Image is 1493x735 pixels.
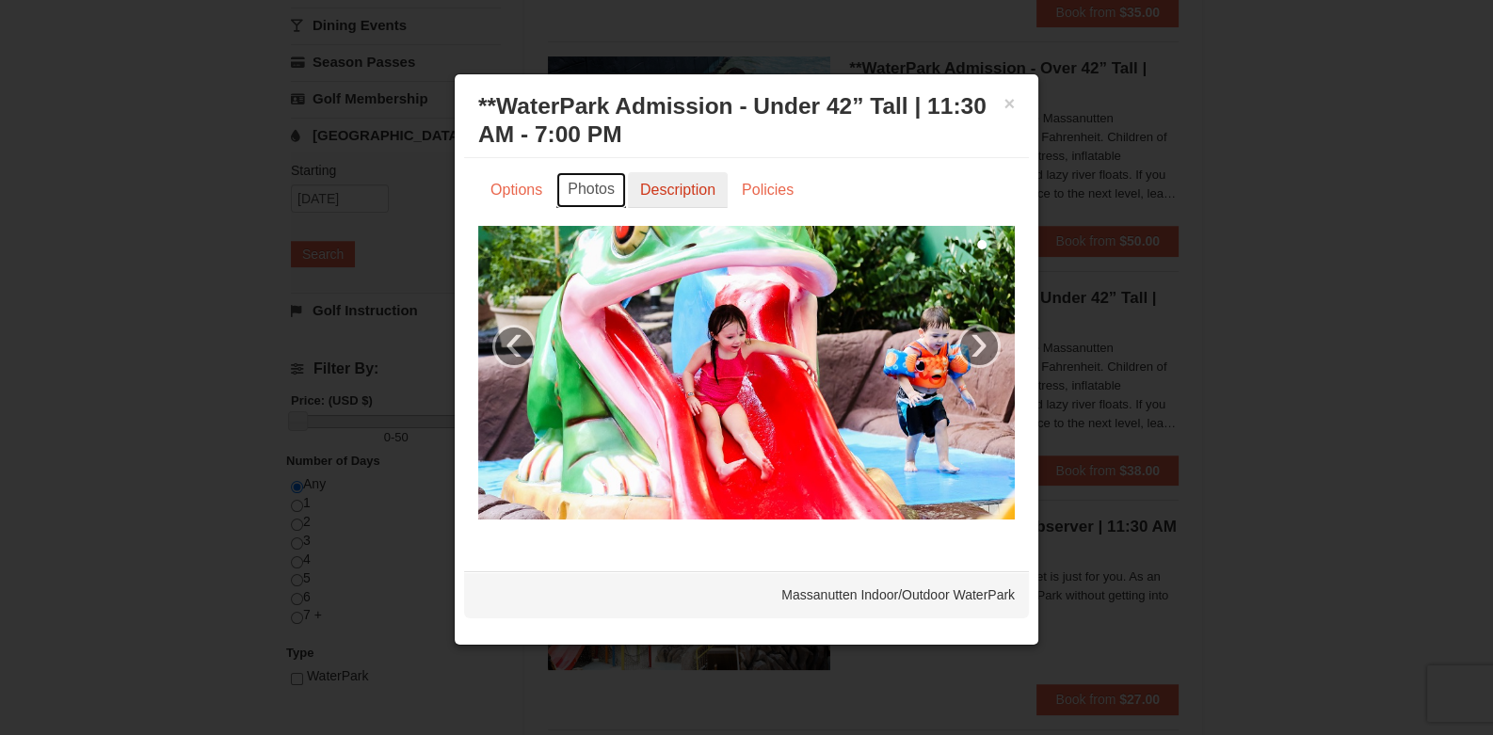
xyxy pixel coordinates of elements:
a: Description [628,172,728,208]
img: 6619917-732-e1c471e4.jpg [478,226,1015,519]
div: Massanutten Indoor/Outdoor WaterPark [464,571,1029,618]
h3: **WaterPark Admission - Under 42” Tall | 11:30 AM - 7:00 PM [478,92,1015,149]
a: › [957,325,1001,368]
button: × [1003,94,1015,113]
a: ‹ [492,325,536,368]
a: Policies [730,172,806,208]
a: Options [478,172,554,208]
a: Photos [556,172,626,208]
